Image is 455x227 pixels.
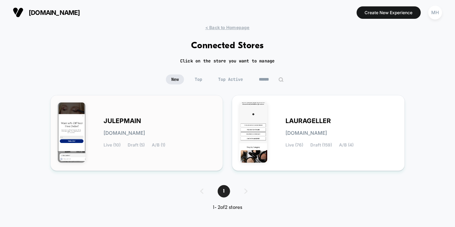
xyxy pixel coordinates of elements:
span: A/B (1) [152,143,166,148]
span: A/B (4) [339,143,354,148]
div: 1 - 2 of 2 stores [193,205,262,211]
span: Live (76) [285,143,303,148]
img: LAURAGELLER [239,103,267,163]
span: < Back to Homepage [205,25,250,30]
span: Live (10) [104,143,121,148]
button: [DOMAIN_NAME] [11,7,82,18]
button: MH [426,5,444,20]
span: Top Active [213,74,248,84]
span: [DOMAIN_NAME] [29,9,80,16]
h1: Connected Stores [191,41,264,51]
span: Draft (5) [128,143,145,148]
span: JULEPMAIN [104,118,142,123]
span: Top [189,74,207,84]
img: JULEPMAIN [58,103,86,163]
div: MH [428,6,442,20]
img: edit [278,77,284,82]
span: [DOMAIN_NAME] [104,131,145,135]
span: 1 [218,185,230,198]
h2: Click on the store you want to manage [180,58,275,64]
span: LAURAGELLER [285,118,331,123]
span: New [166,74,184,84]
span: Draft (159) [310,143,332,148]
img: Visually logo [13,7,23,18]
button: Create New Experience [357,6,421,19]
span: [DOMAIN_NAME] [285,131,327,135]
